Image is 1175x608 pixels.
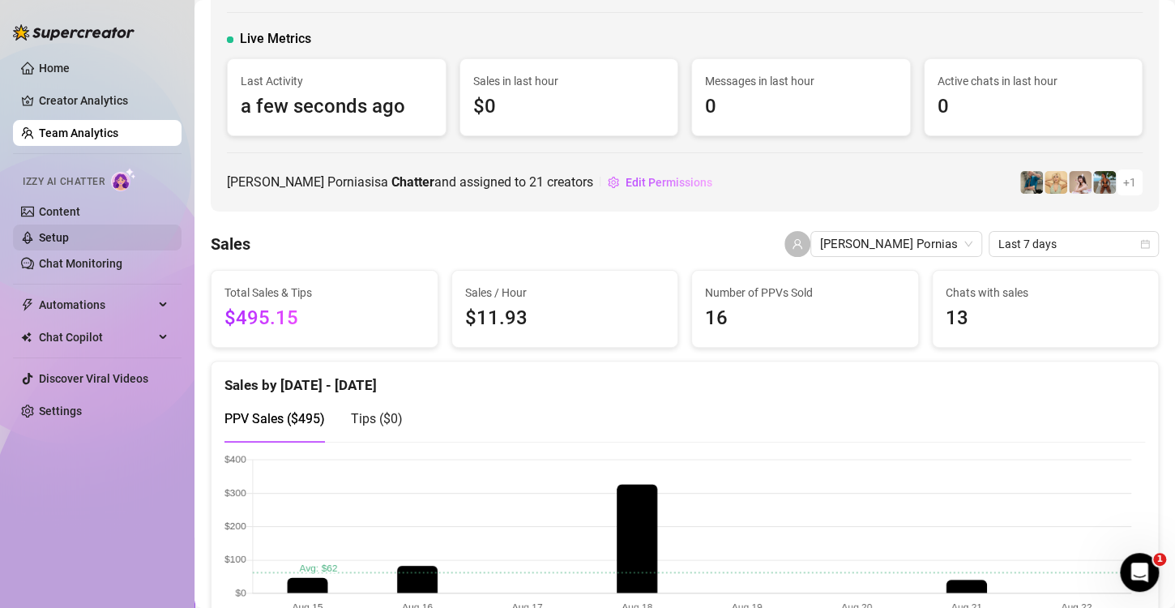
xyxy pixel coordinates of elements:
[1123,173,1136,191] span: + 1
[39,324,154,350] span: Chat Copilot
[473,92,665,122] span: $0
[946,303,1146,334] span: 13
[21,332,32,343] img: Chat Copilot
[820,232,972,256] span: Irvin Pornias
[938,72,1130,90] span: Active chats in last hour
[946,284,1146,302] span: Chats with sales
[1045,171,1067,194] img: Actually.Maria
[39,205,80,218] a: Content
[211,233,250,255] h4: Sales
[465,303,665,334] span: $11.93
[241,92,433,122] span: a few seconds ago
[391,174,434,190] b: Chatter
[39,405,82,417] a: Settings
[39,257,122,270] a: Chat Monitoring
[607,169,713,195] button: Edit Permissions
[39,372,148,385] a: Discover Viral Videos
[473,72,665,90] span: Sales in last hour
[465,284,665,302] span: Sales / Hour
[1120,553,1159,592] iframe: Intercom live chat
[21,298,34,311] span: thunderbolt
[241,72,433,90] span: Last Activity
[111,168,136,191] img: AI Chatter
[998,232,1149,256] span: Last 7 days
[626,176,712,189] span: Edit Permissions
[1153,553,1166,566] span: 1
[351,411,403,426] span: Tips ( $0 )
[608,177,619,188] span: setting
[224,411,325,426] span: PPV Sales ( $495 )
[39,231,69,244] a: Setup
[39,292,154,318] span: Automations
[1140,239,1150,249] span: calendar
[224,284,425,302] span: Total Sales & Tips
[705,92,897,122] span: 0
[240,29,311,49] span: Live Metrics
[39,126,118,139] a: Team Analytics
[224,362,1145,396] div: Sales by [DATE] - [DATE]
[39,88,169,113] a: Creator Analytics
[705,303,905,334] span: 16
[938,92,1130,122] span: 0
[13,24,135,41] img: logo-BBDzfeDw.svg
[1069,171,1092,194] img: anaxmei
[1020,171,1043,194] img: Eavnc
[792,238,803,250] span: user
[1093,171,1116,194] img: Libby
[705,72,897,90] span: Messages in last hour
[23,174,105,190] span: Izzy AI Chatter
[39,62,70,75] a: Home
[529,174,544,190] span: 21
[705,284,905,302] span: Number of PPVs Sold
[227,172,593,192] span: [PERSON_NAME] Pornias is a and assigned to creators
[224,303,425,334] span: $495.15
